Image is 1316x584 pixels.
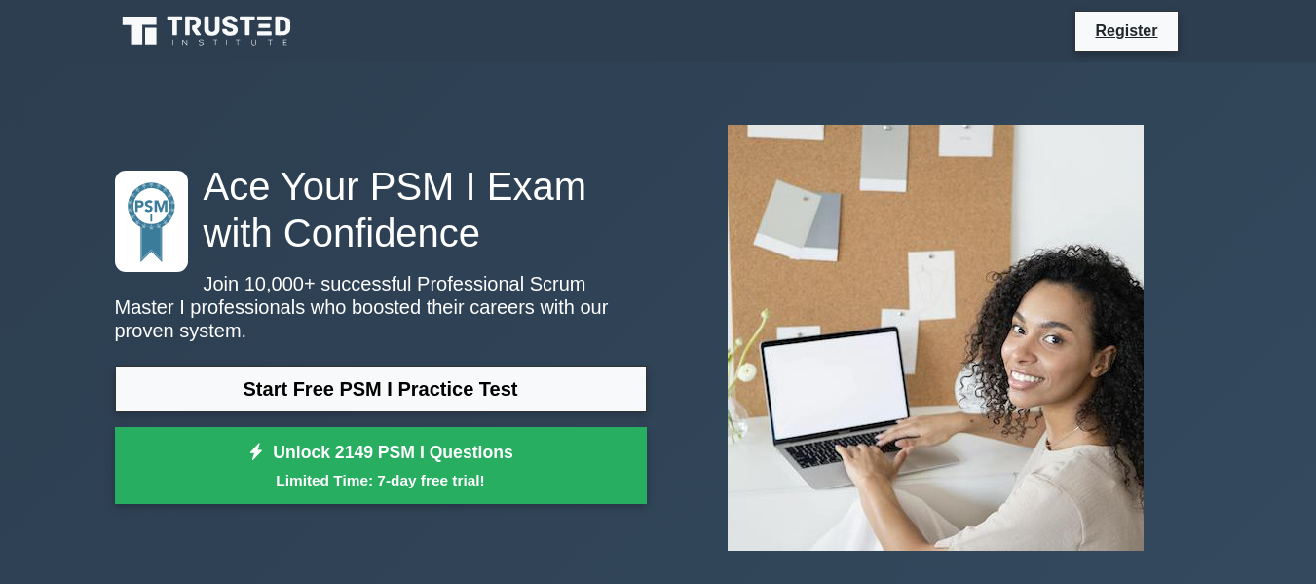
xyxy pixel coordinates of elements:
[115,272,647,342] p: Join 10,000+ successful Professional Scrum Master I professionals who boosted their careers with ...
[139,469,622,491] small: Limited Time: 7-day free trial!
[115,163,647,256] h1: Ace Your PSM I Exam with Confidence
[115,366,647,412] a: Start Free PSM I Practice Test
[1083,19,1169,43] a: Register
[115,427,647,505] a: Unlock 2149 PSM I QuestionsLimited Time: 7-day free trial!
